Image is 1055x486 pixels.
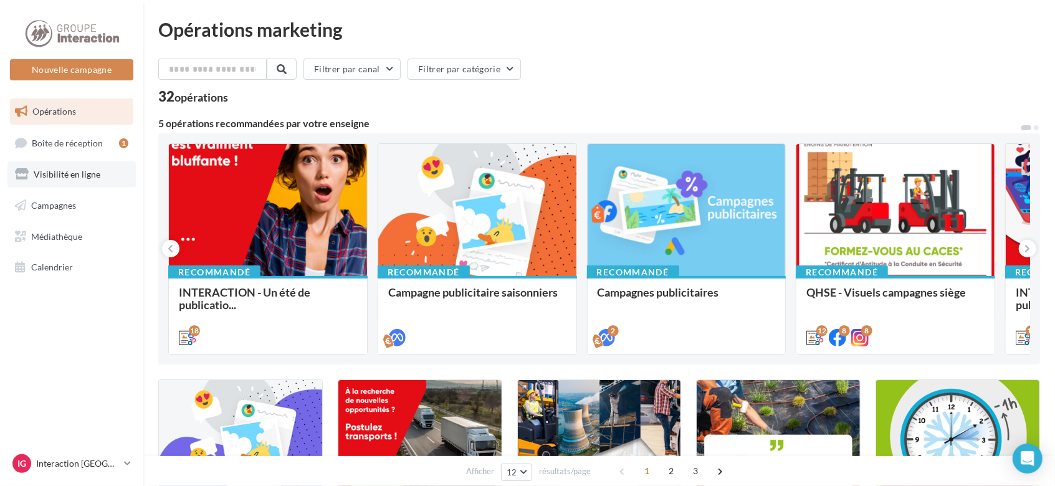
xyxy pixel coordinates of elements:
div: 8 [839,325,850,336]
span: 2 [661,461,681,481]
a: Boîte de réception1 [7,130,136,156]
span: Campagne publicitaire saisonniers [388,285,558,299]
button: Filtrer par canal [303,59,401,80]
div: 12 [1026,325,1037,336]
span: IG [17,457,26,470]
span: 3 [685,461,705,481]
div: opérations [174,92,228,103]
a: Campagnes [7,193,136,219]
div: Recommandé [378,265,470,279]
div: 8 [861,325,872,336]
a: Médiathèque [7,224,136,250]
div: Opérations marketing [158,20,1040,39]
div: 32 [158,90,228,103]
div: Open Intercom Messenger [1013,444,1043,474]
span: Campagnes publicitaires [598,285,719,299]
span: Médiathèque [31,231,82,241]
div: Recommandé [587,265,679,279]
button: Nouvelle campagne [10,59,133,80]
a: Visibilité en ligne [7,161,136,188]
button: 12 [501,464,533,481]
span: INTERACTION - Un été de publicatio... [179,285,310,312]
span: Boîte de réception [32,137,103,148]
div: Recommandé [168,265,260,279]
a: Opérations [7,98,136,125]
span: QHSE - Visuels campagnes siège [806,285,966,299]
span: Campagnes [31,200,76,211]
span: résultats/page [539,465,591,477]
a: IG Interaction [GEOGRAPHIC_DATA] [10,452,133,475]
div: Recommandé [796,265,888,279]
div: 5 opérations recommandées par votre enseigne [158,118,1020,128]
span: Calendrier [31,262,73,272]
div: 18 [189,325,200,336]
span: Visibilité en ligne [34,169,100,179]
div: 1 [119,138,128,148]
button: Filtrer par catégorie [408,59,521,80]
span: 12 [507,467,517,477]
p: Interaction [GEOGRAPHIC_DATA] [36,457,119,470]
div: 2 [608,325,619,336]
div: 12 [816,325,828,336]
span: Opérations [32,106,76,117]
span: 1 [637,461,657,481]
span: Afficher [466,465,494,477]
a: Calendrier [7,254,136,280]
